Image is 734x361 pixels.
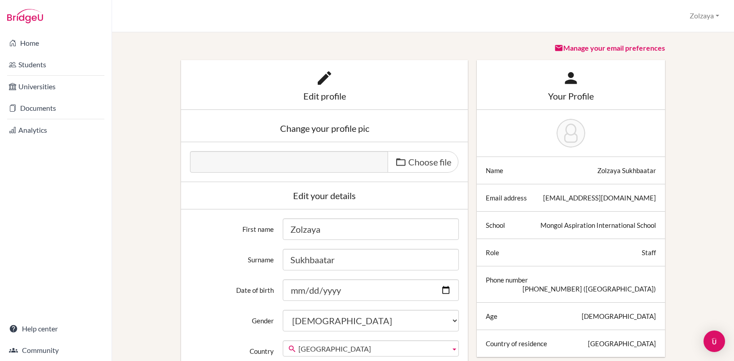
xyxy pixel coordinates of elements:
[588,339,656,348] div: [GEOGRAPHIC_DATA]
[597,166,656,175] div: Zolzaya Sukhbaatar
[554,43,665,52] a: Manage your email preferences
[522,284,656,293] div: [PHONE_NUMBER] ([GEOGRAPHIC_DATA])
[486,275,528,284] div: Phone number
[190,91,459,100] div: Edit profile
[186,279,278,295] label: Date of birth
[686,8,723,24] button: Zolzaya
[557,119,585,148] img: Zolzaya Sukhbaatar
[190,124,459,133] div: Change your profile pic
[7,9,43,23] img: Bridge-U
[186,249,278,264] label: Surname
[190,191,459,200] div: Edit your details
[486,221,505,230] div: School
[2,34,110,52] a: Home
[186,340,278,356] label: Country
[2,121,110,139] a: Analytics
[486,312,497,321] div: Age
[2,341,110,359] a: Community
[486,193,527,202] div: Email address
[2,78,110,96] a: Universities
[186,218,278,234] label: First name
[486,339,547,348] div: Country of residence
[582,312,656,321] div: [DEMOGRAPHIC_DATA]
[642,248,656,257] div: Staff
[540,221,656,230] div: Mongol Aspiration International School
[486,166,503,175] div: Name
[298,341,447,357] span: [GEOGRAPHIC_DATA]
[408,157,451,167] span: Choose file
[2,56,110,74] a: Students
[704,331,725,352] div: Open Intercom Messenger
[486,248,499,257] div: Role
[486,91,656,100] div: Your Profile
[2,99,110,117] a: Documents
[543,193,656,202] div: [EMAIL_ADDRESS][DOMAIN_NAME]
[2,320,110,338] a: Help center
[186,310,278,325] label: Gender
